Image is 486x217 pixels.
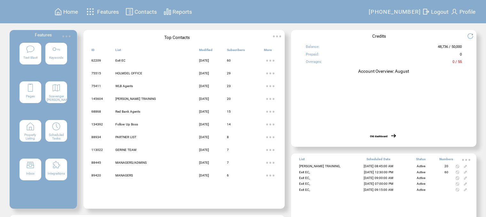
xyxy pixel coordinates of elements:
[26,122,35,131] img: property-listing.svg
[26,172,35,175] span: Inbox
[26,83,35,92] img: landing-pages.svg
[91,135,101,139] span: 88934
[464,182,467,186] img: edit.svg
[91,48,95,55] span: ID
[464,170,467,174] img: edit.svg
[456,182,459,186] img: notallowed.svg
[24,133,36,140] span: Property Listing
[264,54,277,67] img: ellypsis.svg
[91,97,103,101] span: 145604
[456,165,459,168] img: notallowed.svg
[264,118,277,131] img: ellypsis.svg
[417,164,425,168] span: Active
[299,170,310,174] span: Exit EC,
[364,182,393,185] span: [DATE] 07:00:00 PM
[199,48,212,55] span: Modified
[264,80,277,93] img: ellypsis.svg
[299,188,310,191] span: Exit EC,
[52,161,61,169] img: integrations.svg
[63,9,78,15] span: Home
[417,176,425,180] span: Active
[91,71,101,75] span: 75515
[45,43,67,77] a: Keywords
[126,8,133,16] img: contacts.svg
[135,9,157,15] span: Contacts
[45,159,67,193] a: Integrations
[115,97,156,101] span: [PERSON_NAME] TRAINING
[467,33,478,39] img: refresh.png
[372,34,386,39] span: Credits
[264,67,277,80] img: ellypsis.svg
[271,30,283,43] img: ellypsis.svg
[199,97,209,101] span: [DATE]
[52,45,61,54] img: keywords.svg
[464,176,467,180] img: edit.svg
[438,44,462,52] span: 48,736 / 50,000
[456,188,459,191] img: notallowed.svg
[370,135,388,138] a: Old dashboard
[199,59,209,62] span: [DATE]
[115,135,136,139] span: PARTNER LIST
[227,71,231,75] span: 29
[264,131,277,144] img: ellypsis.svg
[115,84,133,88] span: WLB Agents
[199,161,209,164] span: [DATE]
[306,44,320,52] span: Balance:
[456,176,459,180] img: notallowed.svg
[364,176,393,180] span: [DATE] 09:00:00 AM
[52,83,61,92] img: scavenger.svg
[125,7,158,17] a: Contacts
[227,97,231,101] span: 20
[45,120,67,154] a: Scheduled Tasks
[91,110,101,113] span: 68868
[444,164,448,168] span: 20
[460,52,462,59] span: 0
[91,59,101,62] span: 62209
[299,182,310,185] span: Exit EC,
[48,172,65,175] span: Integrations
[97,9,119,15] span: Features
[19,81,41,116] a: Pages
[35,32,52,37] span: Features
[91,123,103,126] span: 134392
[85,6,96,17] img: features.svg
[227,161,229,164] span: 7
[299,176,310,180] span: Exit EC,
[19,43,41,77] a: Text Blast
[26,161,35,169] img: inbox.svg
[439,157,453,164] span: Numbers
[91,84,101,88] span: 75411
[60,30,73,43] img: ellypsis.svg
[358,69,409,74] span: Account Overview: August
[199,174,209,177] span: [DATE]
[417,182,425,185] span: Active
[19,159,41,193] a: Inbox
[264,144,277,156] img: ellypsis.svg
[464,188,467,191] img: edit.svg
[364,188,393,191] span: [DATE] 09:15:00 AM
[115,148,136,152] span: GERINE TEAM
[264,93,277,105] img: ellypsis.svg
[451,8,458,16] img: profile.svg
[227,110,231,113] span: 15
[417,170,425,174] span: Active
[91,174,101,177] span: 89420
[115,48,121,55] span: List
[431,9,449,15] span: Logout
[444,170,448,174] span: 60
[452,59,462,67] span: 0 / 55
[52,122,61,131] img: scheduled-tasks.svg
[173,9,192,15] span: Reports
[84,5,120,18] a: Features
[264,169,277,182] img: ellypsis.svg
[91,161,101,164] span: 88445
[306,59,322,67] span: Overages:
[264,156,277,169] img: ellypsis.svg
[115,123,138,126] span: Follow Up Boss
[306,52,319,59] span: Prepaid:
[227,148,229,152] span: 7
[364,170,393,174] span: [DATE] 12:30:00 PM
[199,71,209,75] span: [DATE]
[163,7,193,17] a: Reports
[199,135,209,139] span: [DATE]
